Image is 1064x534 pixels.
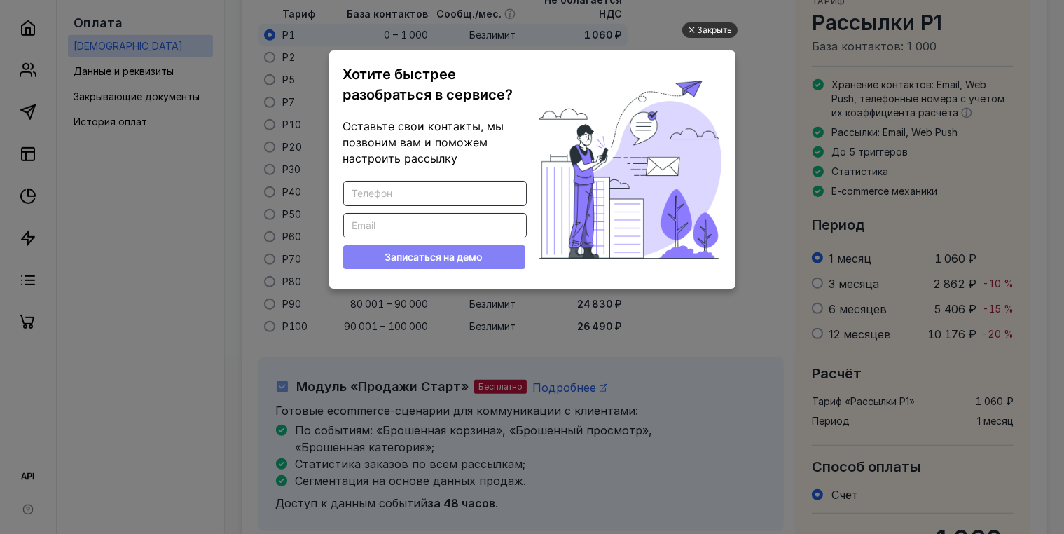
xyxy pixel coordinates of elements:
[343,66,513,103] span: Хотите быстрее разобраться в сервисе?
[343,245,525,269] button: Записаться на демо
[343,119,504,165] span: Оставьте свои контакты, мы позвоним вам и поможем настроить рассылку
[344,182,526,205] input: Телефон
[698,22,733,38] div: Закрыть
[344,214,526,238] input: Email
